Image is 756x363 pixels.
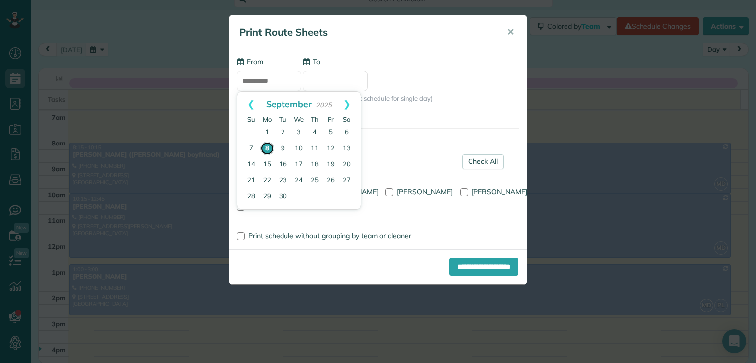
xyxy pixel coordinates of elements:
a: 2 [275,125,291,141]
label: From [237,57,263,67]
span: 2025 [316,101,332,109]
a: 10 [291,141,307,157]
span: Sunday [247,115,255,123]
a: 19 [323,157,339,173]
span: Friday [328,115,334,123]
a: 4 [307,125,323,141]
span: [PERSON_NAME] [472,187,527,196]
a: 6 [339,125,355,141]
span: (leave blank to print schedule for single day) [303,94,433,103]
a: 1 [259,125,275,141]
a: 22 [259,173,275,189]
a: Prev [237,92,265,117]
a: 21 [243,173,259,189]
span: Print schedule without grouping by team or cleaner [248,231,411,240]
label: To [303,57,320,67]
a: 14 [243,157,259,173]
a: 3 [291,125,307,141]
a: 18 [307,157,323,173]
a: 12 [323,141,339,157]
span: September [266,98,312,109]
a: Check All [462,154,504,169]
a: 29 [259,189,275,205]
h5: Print Route Sheets [239,25,493,39]
a: 26 [323,173,339,189]
a: 17 [291,157,307,173]
span: Saturday [343,115,351,123]
a: 24 [291,173,307,189]
a: 20 [339,157,355,173]
a: 8 [260,142,274,155]
a: 9 [275,141,291,157]
a: 5 [323,125,339,141]
a: 30 [275,189,291,205]
span: [PERSON_NAME] [397,187,453,196]
span: Monday [263,115,272,123]
a: 28 [243,189,259,205]
a: Next [333,92,361,117]
span: Thursday [311,115,319,123]
a: 7 [243,141,259,157]
a: 13 [339,141,355,157]
a: 25 [307,173,323,189]
span: ✕ [507,26,514,38]
span: Tuesday [279,115,286,123]
a: 15 [259,157,275,173]
a: 27 [339,173,355,189]
a: 23 [275,173,291,189]
span: Wednesday [294,115,304,123]
a: 16 [275,157,291,173]
a: 11 [307,141,323,157]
